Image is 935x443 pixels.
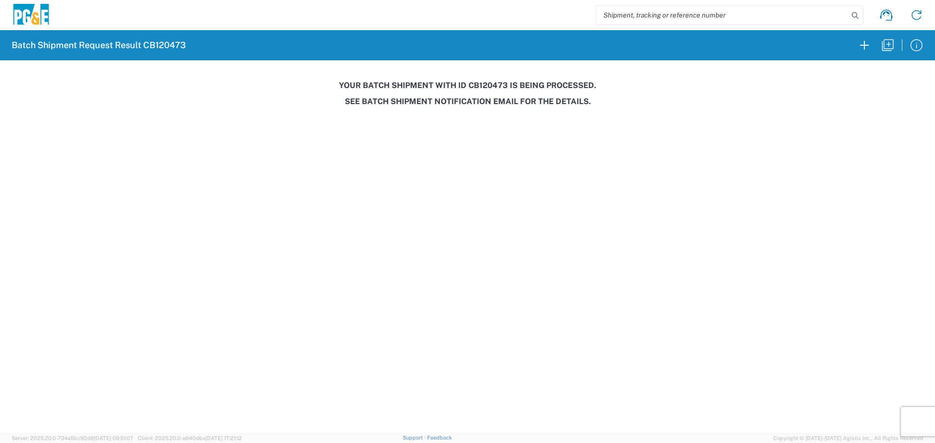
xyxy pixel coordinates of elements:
span: [DATE] 09:51:07 [94,435,133,441]
img: pge [12,4,51,27]
h2: Batch Shipment Request Result CB120473 [12,39,186,51]
h3: Your batch shipment with id CB120473 is being processed. [7,81,928,90]
span: [DATE] 17:21:12 [206,435,242,441]
a: Feedback [427,435,452,441]
h3: See Batch Shipment Notification email for the details. [7,97,928,106]
span: Copyright © [DATE]-[DATE] Agistix Inc., All Rights Reserved [773,434,923,443]
span: Server: 2025.20.0-734e5bc92d9 [12,435,133,441]
span: Client: 2025.20.0-e640dba [138,435,242,441]
a: Support [403,435,427,441]
input: Shipment, tracking or reference number [596,6,848,24]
